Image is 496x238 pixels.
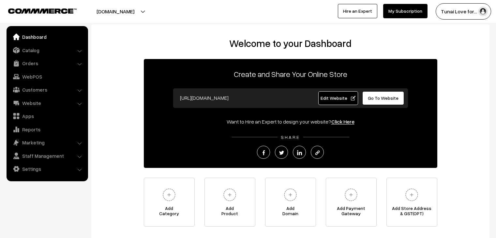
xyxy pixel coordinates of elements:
a: Go To Website [362,91,404,105]
img: plus.svg [160,186,178,204]
a: WebPOS [8,71,86,82]
a: Settings [8,163,86,175]
img: plus.svg [221,186,239,204]
a: Apps [8,110,86,122]
a: Reports [8,124,86,135]
a: Edit Website [318,91,358,105]
span: Add Domain [265,206,316,219]
span: Go To Website [368,95,398,101]
a: COMMMERCE [8,7,65,14]
a: My Subscription [383,4,428,18]
a: Staff Management [8,150,86,162]
a: Hire an Expert [338,4,377,18]
a: AddDomain [265,178,316,227]
span: Add Category [144,206,194,219]
a: AddCategory [144,178,195,227]
a: Catalog [8,44,86,56]
a: Orders [8,57,86,69]
a: Add Store Address& GST(OPT) [386,178,437,227]
img: plus.svg [342,186,360,204]
a: AddProduct [204,178,255,227]
span: SHARE [278,134,303,140]
span: Add Payment Gateway [326,206,376,219]
span: Add Store Address & GST(OPT) [387,206,437,219]
a: Marketing [8,137,86,148]
a: Customers [8,84,86,96]
button: [DOMAIN_NAME] [74,3,157,20]
span: Edit Website [321,95,355,101]
img: user [478,7,488,16]
div: Want to Hire an Expert to design your website? [144,118,437,126]
span: Add Product [205,206,255,219]
a: Website [8,97,86,109]
a: Click Here [331,118,354,125]
a: Add PaymentGateway [326,178,377,227]
img: COMMMERCE [8,8,77,13]
button: Tunai Love for… [436,3,491,20]
h2: Welcome to your Dashboard [98,37,483,49]
img: plus.svg [403,186,421,204]
a: Dashboard [8,31,86,43]
img: plus.svg [281,186,299,204]
p: Create and Share Your Online Store [144,68,437,80]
